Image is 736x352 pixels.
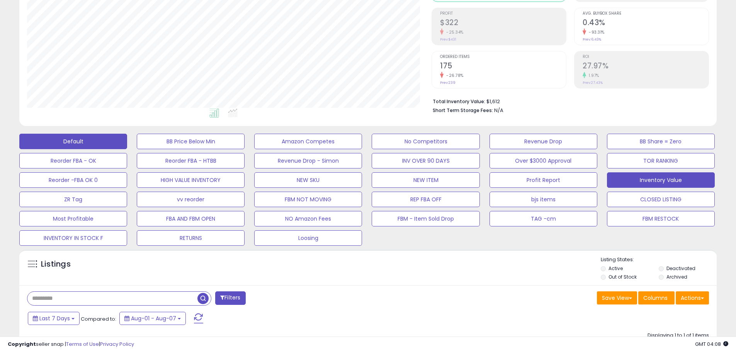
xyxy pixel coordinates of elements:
[597,291,637,304] button: Save View
[39,315,70,322] span: Last 7 Days
[19,134,127,149] button: Default
[638,291,675,304] button: Columns
[19,172,127,188] button: Reorder -FBA OK 0
[8,340,36,348] strong: Copyright
[372,211,479,226] button: FBM - Item Sold Drop
[666,274,687,280] label: Archived
[433,98,485,105] b: Total Inventory Value:
[81,315,116,323] span: Compared to:
[601,256,717,264] p: Listing States:
[41,259,71,270] h5: Listings
[490,134,597,149] button: Revenue Drop
[586,29,605,35] small: -93.31%
[583,12,709,16] span: Avg. Buybox Share
[440,80,456,85] small: Prev: 239
[583,80,603,85] small: Prev: 27.43%
[586,73,599,78] small: 1.97%
[583,18,709,29] h2: 0.43%
[372,172,479,188] button: NEW ITEM
[583,37,601,42] small: Prev: 6.43%
[372,153,479,168] button: INV OVER 90 DAYS
[137,172,245,188] button: HIGH VALUE INVENTORY
[607,153,715,168] button: TOR RANKING
[648,332,709,339] div: Displaying 1 to 1 of 1 items
[490,211,597,226] button: TAG -cm
[607,192,715,207] button: CLOSED LISTING
[607,134,715,149] button: BB Share = Zero
[215,291,245,305] button: Filters
[490,172,597,188] button: Profit Report
[607,211,715,226] button: FBM RESTOCK
[8,341,134,348] div: seller snap | |
[490,192,597,207] button: bjs items
[254,192,362,207] button: FBM NOT MOVING
[254,211,362,226] button: NO Amazon Fees
[372,192,479,207] button: REP FBA OFF
[440,37,456,42] small: Prev: $431
[19,192,127,207] button: ZR Tag
[609,274,637,280] label: Out of Stock
[676,291,709,304] button: Actions
[444,29,464,35] small: -25.34%
[666,265,695,272] label: Deactivated
[131,315,176,322] span: Aug-01 - Aug-07
[66,340,99,348] a: Terms of Use
[19,153,127,168] button: Reorder FBA - OK
[494,107,503,114] span: N/A
[695,340,728,348] span: 2025-08-15 04:08 GMT
[609,265,623,272] label: Active
[100,340,134,348] a: Privacy Policy
[440,18,566,29] h2: $322
[372,134,479,149] button: No Competitors
[583,61,709,72] h2: 27.97%
[440,12,566,16] span: Profit
[137,192,245,207] button: vv reorder
[254,172,362,188] button: NEW SKU
[490,153,597,168] button: Over $3000 Approval
[137,134,245,149] button: BB Price Below Min
[19,230,127,246] button: INVENTORY IN STOCK F
[440,61,566,72] h2: 175
[444,73,464,78] small: -26.78%
[137,230,245,246] button: RETURNS
[607,172,715,188] button: Inventory Value
[583,55,709,59] span: ROI
[433,96,703,105] li: $1,612
[433,107,493,114] b: Short Term Storage Fees:
[254,134,362,149] button: Amazon Competes
[137,153,245,168] button: Reorder FBA - HTBB
[440,55,566,59] span: Ordered Items
[119,312,186,325] button: Aug-01 - Aug-07
[254,153,362,168] button: Revenue Drop - Simon
[137,211,245,226] button: FBA AND FBM OPEN
[28,312,80,325] button: Last 7 Days
[19,211,127,226] button: Most Profitable
[643,294,668,302] span: Columns
[254,230,362,246] button: Loosing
